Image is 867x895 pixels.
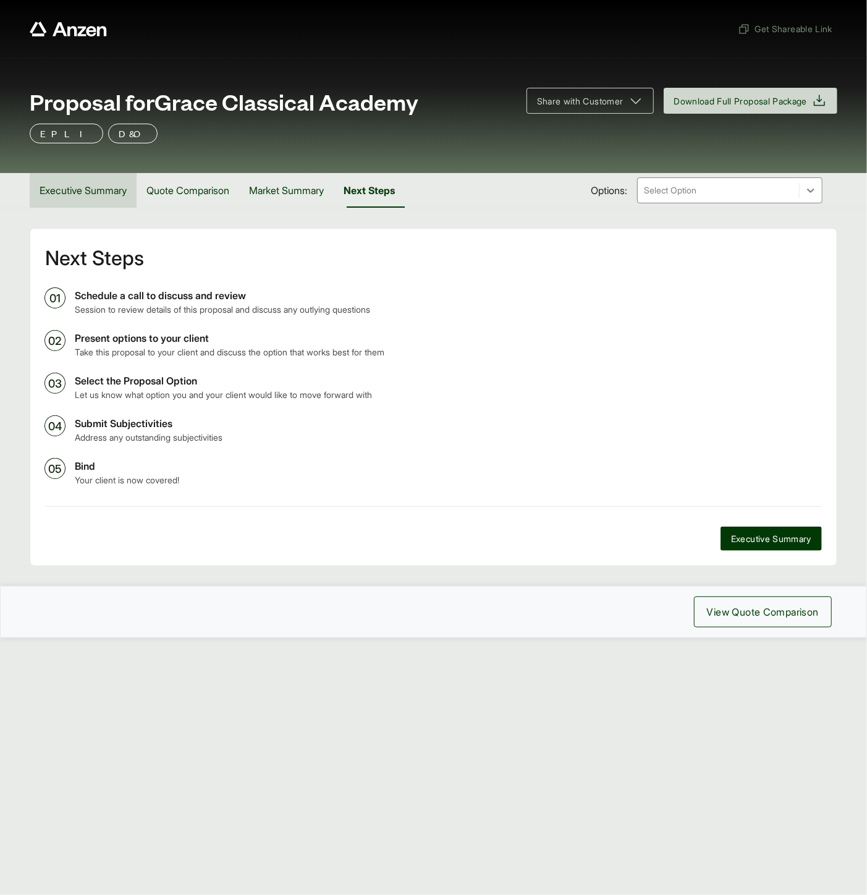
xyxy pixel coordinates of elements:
p: Take this proposal to your client and discuss the option that works best for them [75,346,822,358]
p: Address any outstanding subjectivities [75,431,822,444]
span: Executive Summary [731,532,811,545]
a: Anzen website [30,22,107,36]
p: Submit Subjectivities [75,416,822,431]
button: Market Summary [239,173,334,208]
p: Your client is now covered! [75,473,822,486]
p: Bind [75,459,822,473]
button: Next Steps [334,173,405,208]
button: Executive Summary [721,527,822,551]
span: Share with Customer [537,95,624,108]
p: D&O [119,126,147,141]
button: Download Full Proposal Package [664,88,838,114]
p: EPLI [40,126,93,141]
p: Schedule a call to discuss and review [75,288,822,303]
button: View Quote Comparison [694,596,832,627]
button: Share with Customer [527,88,654,114]
p: Present options to your client [75,331,822,346]
span: Proposal for Grace Classical Academy [30,89,418,114]
p: Session to review details of this proposal and discuss any outlying questions [75,303,822,316]
button: Quote Comparison [137,173,239,208]
h2: Next Steps [45,248,822,268]
p: Let us know what option you and your client would like to move forward with [75,388,822,401]
span: Download Full Proposal Package [674,95,808,108]
button: Executive Summary [30,173,137,208]
span: Options: [591,183,627,198]
span: View Quote Comparison [707,604,819,619]
p: Select the Proposal Option [75,373,822,388]
span: Get Shareable Link [738,22,832,35]
button: Get Shareable Link [733,17,837,40]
